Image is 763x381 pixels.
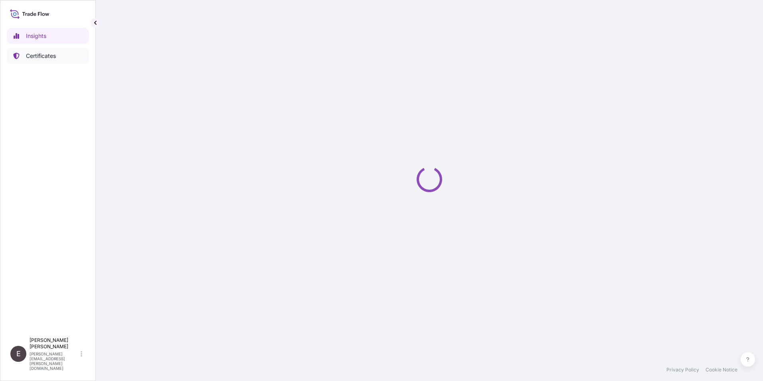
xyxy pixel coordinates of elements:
[30,337,79,350] p: [PERSON_NAME] [PERSON_NAME]
[666,367,699,373] a: Privacy Policy
[706,367,737,373] a: Cookie Notice
[7,28,89,44] a: Insights
[7,48,89,64] a: Certificates
[30,351,79,371] p: [PERSON_NAME][EMAIL_ADDRESS][PERSON_NAME][DOMAIN_NAME]
[16,350,21,358] span: E
[26,52,56,60] p: Certificates
[26,32,46,40] p: Insights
